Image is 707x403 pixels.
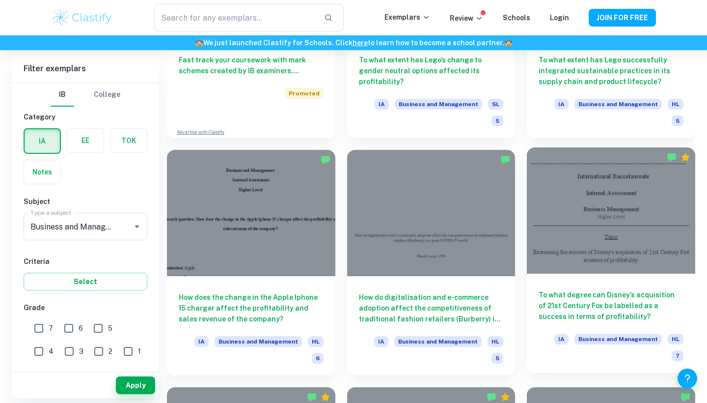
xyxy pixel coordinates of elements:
h6: How do digitalisation and e-commerce adoption affect the competitiveness of traditional fashion r... [359,292,504,324]
span: IA [554,334,569,345]
h6: Category [24,112,147,122]
button: IB [51,83,74,107]
span: 5 [491,115,503,126]
div: Premium [680,152,690,162]
label: Type a subject [30,208,71,217]
h6: Grade [24,302,147,313]
span: 5 [108,323,112,334]
button: IA [25,129,60,153]
span: HL [308,336,324,347]
span: 5 [491,353,503,364]
h6: We just launched Clastify for Schools. Click to learn how to become a school partner. [2,37,705,48]
img: Marked [321,155,330,165]
span: 1 [138,346,141,357]
button: Notes [24,160,60,184]
a: Login [550,14,569,22]
button: Help and Feedback [678,369,697,388]
button: EE [67,129,104,152]
h6: Filter exemplars [12,55,159,83]
a: Schools [503,14,530,22]
span: Business and Management [574,334,662,345]
div: Premium [321,392,330,402]
span: Business and Management [215,336,302,347]
span: 7 [672,350,683,361]
div: Filter type choice [51,83,120,107]
a: Advertise with Clastify [177,129,224,136]
button: Open [130,220,144,233]
span: HL [668,334,683,345]
span: IA [374,336,388,347]
img: Clastify logo [51,8,113,28]
div: Premium [500,392,510,402]
span: IA [375,99,389,110]
a: To what degree can Disney’s acquisition of 21st Century Fox be labelled as a success in terms of ... [527,150,695,375]
span: IA [554,99,569,110]
span: 2 [109,346,112,357]
span: 7 [49,323,53,334]
span: HL [668,99,683,110]
img: Marked [680,392,690,402]
button: College [94,83,120,107]
span: 6 [312,353,324,364]
img: Marked [500,155,510,165]
button: JOIN FOR FREE [589,9,656,27]
span: SL [488,99,503,110]
input: Search for any exemplars... [154,4,316,31]
button: Apply [116,376,155,394]
h6: How does the change in the Apple Iphone 15 charger affect the profitability and sales revenue of ... [179,292,324,324]
span: Promoted [285,88,324,99]
p: Exemplars [384,12,430,23]
a: here [353,39,368,47]
h6: To what degree can Disney’s acquisition of 21st Century Fox be labelled as a success in terms of ... [539,289,683,322]
h6: Criteria [24,256,147,267]
button: Select [24,273,147,290]
span: Business and Management [394,336,482,347]
a: How do digitalisation and e-commerce adoption affect the competitiveness of traditional fashion r... [347,150,516,375]
span: 🏫 [504,39,513,47]
h6: To what extent has Lego successfully integrated sustainable practices in its supply chain and pro... [539,55,683,87]
span: IA [194,336,209,347]
img: Marked [307,392,317,402]
p: Review [450,13,483,24]
img: Marked [667,152,677,162]
span: HL [488,336,503,347]
a: How does the change in the Apple Iphone 15 charger affect the profitability and sales revenue of ... [167,150,335,375]
span: Business and Management [574,99,662,110]
span: 4 [49,346,54,357]
h6: Fast track your coursework with mark schemes created by IB examiners. Upgrade now [179,55,324,76]
span: 🏫 [195,39,203,47]
span: 3 [79,346,83,357]
span: 6 [79,323,83,334]
h6: Subject [24,196,147,207]
span: Business and Management [395,99,482,110]
button: TOK [110,129,147,152]
h6: To what extent has Lego’s change to gender neutral options affected its profitability? [359,55,504,87]
img: Marked [487,392,496,402]
span: 5 [672,115,683,126]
